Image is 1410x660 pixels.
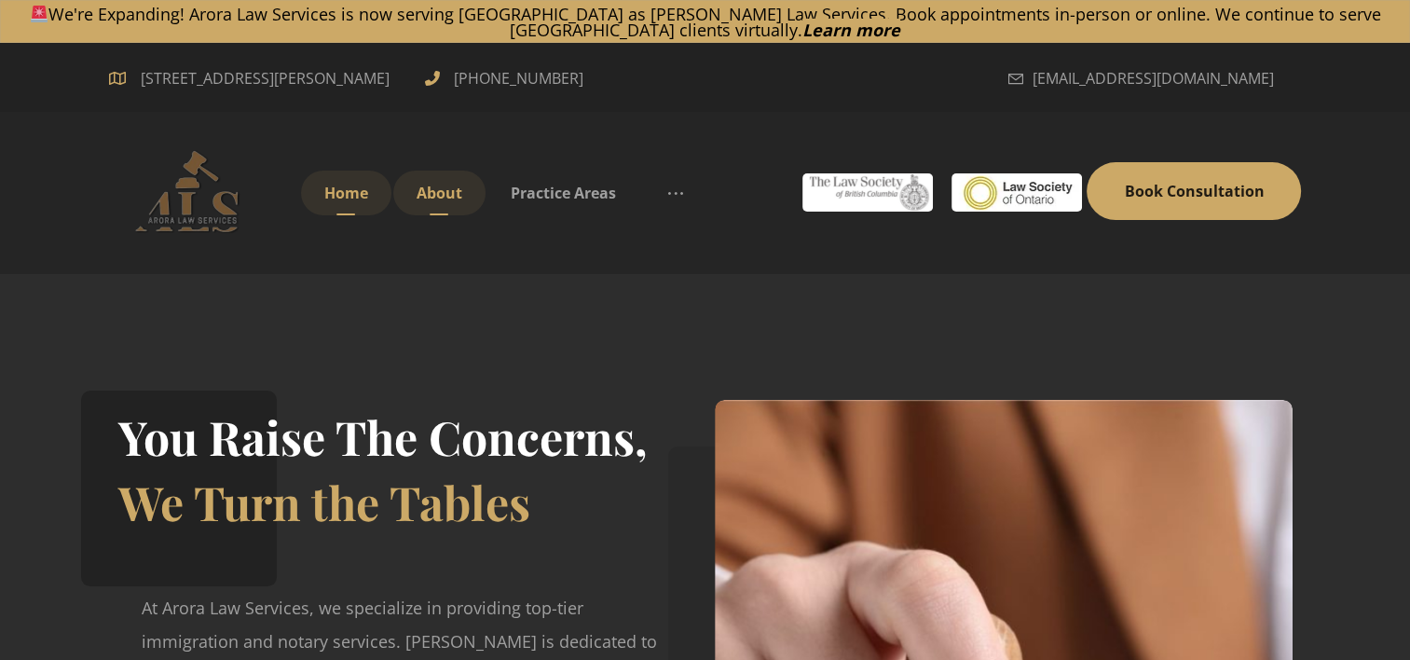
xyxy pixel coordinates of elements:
[301,171,391,215] a: Home
[487,171,639,215] a: Practice Areas
[109,149,277,233] img: Arora Law Services
[118,405,648,470] h2: You Raise The Concerns,
[1,6,1409,37] p: We're Expanding! Arora Law Services is now serving [GEOGRAPHIC_DATA] as [PERSON_NAME] Law Service...
[1087,162,1301,220] a: Book Consultation
[118,471,530,533] span: We Turn the Tables
[417,183,462,203] span: About
[641,171,710,215] a: More links
[109,66,397,87] a: [STREET_ADDRESS][PERSON_NAME]
[802,19,900,41] a: Learn more
[449,63,588,93] span: [PHONE_NUMBER]
[133,63,397,93] span: [STREET_ADDRESS][PERSON_NAME]
[1032,63,1273,93] span: [EMAIL_ADDRESS][DOMAIN_NAME]
[511,183,616,203] span: Practice Areas
[324,183,368,203] span: Home
[802,173,933,212] img: #
[951,173,1082,212] img: #
[393,171,486,215] a: About
[1124,181,1264,201] span: Book Consultation
[109,149,277,233] a: Advocate (IN) | Barrister (CA) | Solicitor | Notary Public
[425,66,588,87] a: [PHONE_NUMBER]
[31,6,48,22] img: 🚨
